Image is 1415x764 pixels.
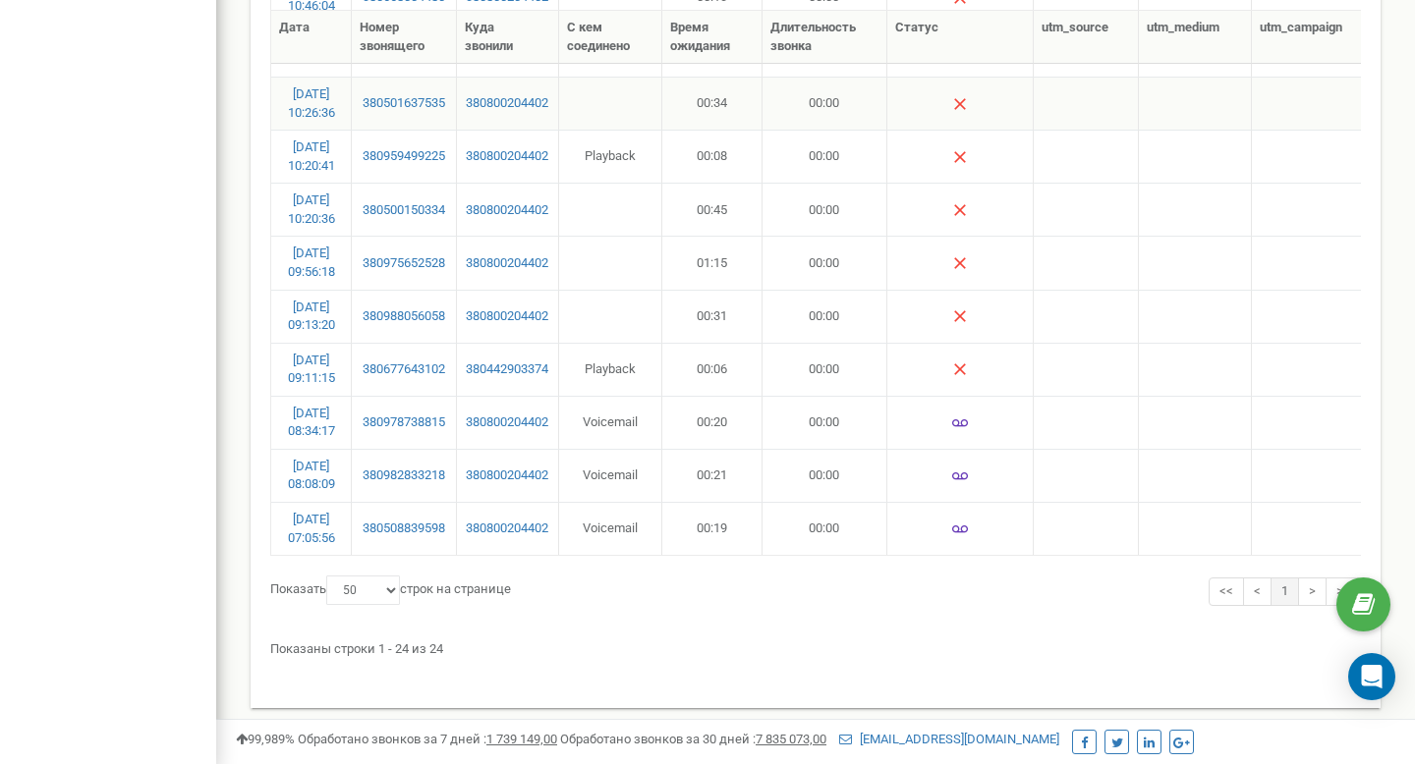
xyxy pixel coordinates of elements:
[1252,11,1375,64] th: utm_campaign
[952,415,968,431] img: Голосовая почта
[360,254,447,273] a: 380975652528
[288,246,335,279] a: [DATE] 09:56:18
[952,255,968,271] img: Нет ответа
[465,201,551,220] a: 380800204402
[952,202,968,218] img: Нет ответа
[288,353,335,386] a: [DATE] 09:11:15
[559,396,662,449] td: Voicemail
[360,147,447,166] a: 380959499225
[952,468,968,484] img: Голосовая почта
[1139,11,1252,64] th: utm_medium
[559,343,662,396] td: Playback
[465,360,551,379] a: 380442903374
[763,236,887,289] td: 00:00
[662,130,763,183] td: 00:08
[662,396,763,449] td: 00:20
[465,307,551,326] a: 380800204402
[465,147,551,166] a: 380800204402
[952,521,968,537] img: Голосовая почта
[763,343,887,396] td: 00:00
[662,290,763,343] td: 00:31
[486,732,557,746] u: 1 739 149,00
[763,183,887,236] td: 00:00
[1271,577,1299,606] a: 1
[763,502,887,555] td: 00:00
[326,575,400,605] select: Показатьстрок на странице
[1326,577,1361,606] a: >>
[360,94,447,113] a: 380501637535
[1348,653,1395,700] div: Open Intercom Messenger
[360,360,447,379] a: 380677643102
[465,94,551,113] a: 380800204402
[465,254,551,273] a: 380800204402
[662,449,763,502] td: 00:21
[271,11,352,64] th: Дата
[952,308,968,324] img: Нет ответа
[360,201,447,220] a: 380500150334
[1209,577,1244,606] a: <<
[288,406,335,439] a: [DATE] 08:34:17
[270,575,511,605] label: Показать строк на странице
[763,396,887,449] td: 00:00
[662,183,763,236] td: 00:45
[298,732,557,746] span: Обработано звонков за 7 дней :
[662,236,763,289] td: 01:15
[560,732,826,746] span: Обработано звонков за 30 дней :
[288,139,335,173] a: [DATE] 10:20:41
[662,11,763,64] th: Время ожидания
[763,449,887,502] td: 00:00
[360,519,447,538] a: 380508839598
[288,192,335,226] a: [DATE] 10:20:36
[887,11,1034,64] th: Статус
[360,466,447,485] a: 380982833218
[457,11,560,64] th: Куда звонили
[839,732,1059,746] a: [EMAIL_ADDRESS][DOMAIN_NAME]
[352,11,456,64] th: Номер звонящего
[360,307,447,326] a: 380988056058
[288,86,335,120] a: [DATE] 10:26:36
[465,466,551,485] a: 380800204402
[662,502,763,555] td: 00:19
[288,512,335,545] a: [DATE] 07:05:56
[465,413,551,432] a: 380800204402
[1034,11,1139,64] th: utm_source
[559,11,662,64] th: С кем соединено
[952,96,968,112] img: Нет ответа
[763,130,887,183] td: 00:00
[763,77,887,130] td: 00:00
[763,290,887,343] td: 00:00
[559,502,662,555] td: Voicemail
[559,130,662,183] td: Playback
[288,459,335,492] a: [DATE] 08:08:09
[288,300,335,333] a: [DATE] 09:13:20
[270,632,1361,659] div: Показаны строки 1 - 24 из 24
[952,149,968,165] img: Нет ответа
[662,343,763,396] td: 00:06
[1298,577,1327,606] a: >
[662,77,763,130] td: 00:34
[559,449,662,502] td: Voicemail
[360,413,447,432] a: 380978738815
[465,519,551,538] a: 380800204402
[236,732,295,746] span: 99,989%
[763,11,887,64] th: Длительность звонка
[756,732,826,746] u: 7 835 073,00
[952,361,968,377] img: Нет ответа
[1243,577,1272,606] a: <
